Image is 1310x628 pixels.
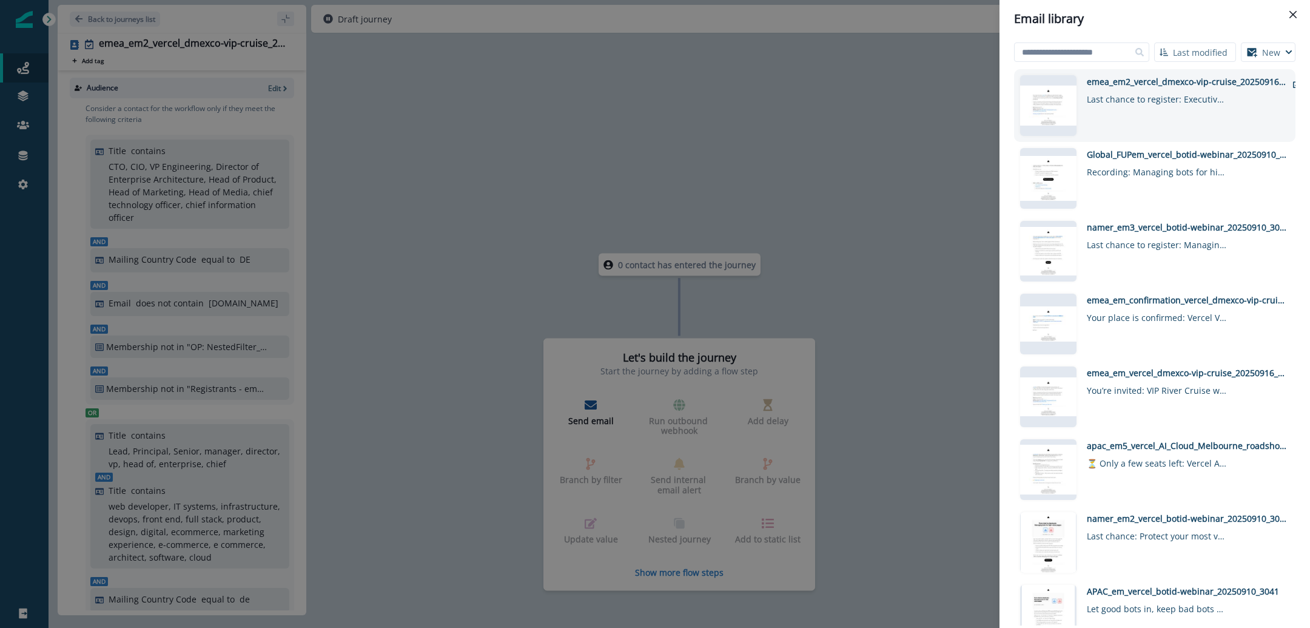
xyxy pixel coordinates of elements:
[1014,10,1295,28] div: Email library
[1087,585,1287,598] div: APAC_em_vercel_botid-webinar_20250910_3041
[1087,439,1287,452] div: apac_em5_vercel_AI_Cloud_Melbourne_roadshow_20250918_3039
[1087,148,1287,161] div: Global_FUPem_vercel_botid-webinar_20250910_3062
[1087,294,1287,306] div: emea_em_confirmation_vercel_dmexco-vip-cruise_20250916_3055
[1154,42,1236,62] button: Last modified
[1087,75,1287,88] div: emea_em2_vercel_dmexco-vip-cruise_20250916_3069
[1241,42,1295,62] button: New
[1087,512,1287,525] div: namer_em2_vercel_botid-webinar_20250910_3016
[1087,379,1226,397] div: You’re invited: VIP River Cruise with Vercel, AWS, & Contentful
[1087,221,1287,234] div: namer_em3_vercel_botid-webinar_20250910_3057
[1087,452,1226,470] div: ⏳ Only a few seats left: Vercel AI Cloud Roadshow [GEOGRAPHIC_DATA]
[1283,5,1303,24] button: Close
[1087,366,1287,379] div: emea_em_vercel_dmexco-vip-cruise_20250916_3054
[1087,598,1226,615] div: Let good bots in, keep bad bots out
[1087,88,1226,106] div: Last chance to register: Executive River Cruise with Vercel, AWS, & Contentful
[1087,161,1226,178] div: Recording: Managing bots for high-value pages
[1087,525,1226,542] div: Last chance: Protect your most valuable pages from bots
[1287,75,1306,93] button: external-link
[1087,234,1226,251] div: Last chance to register: Managing bots for high-value pages
[1087,306,1226,324] div: Your place is confirmed: Vercel VIP River Cruise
